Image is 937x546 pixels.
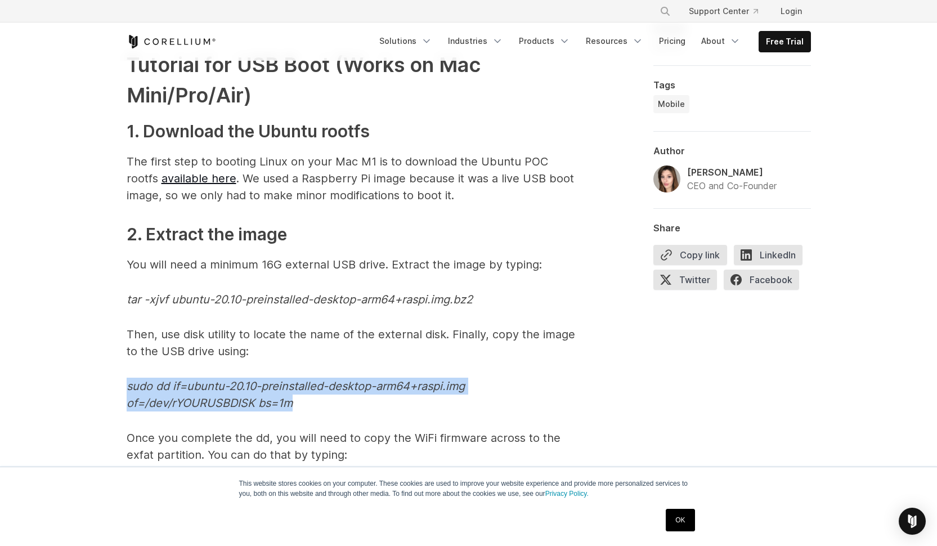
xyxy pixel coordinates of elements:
[653,145,811,156] div: Author
[653,270,724,294] a: Twitter
[653,222,811,234] div: Share
[734,245,809,270] a: LinkedIn
[899,508,926,535] div: Open Intercom Messenger
[127,222,577,247] h3: 2. Extract the image
[127,50,577,110] h2: Tutorial for USB Boot (Works on Mac Mini/Pro/Air)
[687,165,777,179] div: [PERSON_NAME]
[687,179,777,193] div: CEO and Co-Founder
[127,256,577,273] p: You will need a minimum 16G external USB drive. Extract the image by typing:
[724,270,806,294] a: Facebook
[373,31,811,52] div: Navigation Menu
[127,429,577,463] p: Once you complete the dd, you will need to copy the WiFi firmware across to the exfat partition. ...
[646,1,811,21] div: Navigation Menu
[441,31,510,51] a: Industries
[652,31,692,51] a: Pricing
[653,245,727,265] button: Copy link
[653,165,680,193] img: Amanda Gorton
[694,31,747,51] a: About
[680,1,767,21] a: Support Center
[655,1,675,21] button: Search
[653,270,717,290] span: Twitter
[239,478,698,499] p: This website stores cookies on your computer. These cookies are used to improve your website expe...
[545,490,589,498] a: Privacy Policy.
[772,1,811,21] a: Login
[512,31,577,51] a: Products
[724,270,799,290] span: Facebook
[653,95,689,113] a: Mobile
[127,35,216,48] a: Corellium Home
[579,31,650,51] a: Resources
[127,326,577,360] p: Then, use disk utility to locate the name of the external disk. Finally, copy the image to the US...
[759,32,810,52] a: Free Trial
[127,119,577,144] h3: 1. Download the Ubuntu rootfs
[127,153,577,204] p: The first step to booting Linux on your Mac M1 is to download the Ubuntu POC rootfs . We used a R...
[666,509,694,531] a: OK
[373,31,439,51] a: Solutions
[127,293,473,306] em: tar -xjvf ubuntu-20.10-preinstalled-desktop-arm64+raspi.img.bz2
[658,99,685,110] span: Mobile
[734,245,802,265] span: LinkedIn
[127,379,465,410] em: sudo dd if=ubuntu-20.10-preinstalled-desktop-arm64+raspi.img of=/dev/rYOURUSBDISK bs=1m
[162,172,236,185] a: available here
[653,79,811,91] div: Tags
